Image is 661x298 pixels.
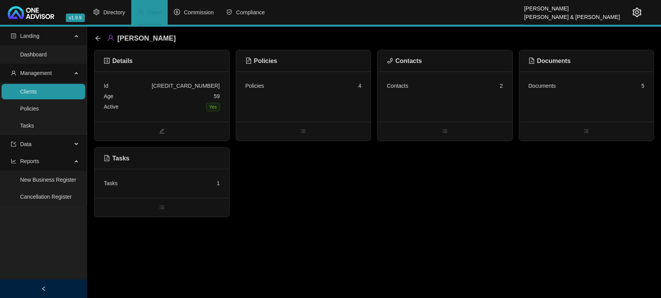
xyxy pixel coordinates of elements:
a: New Business Register [20,177,76,183]
span: 59 [214,93,220,99]
span: Contacts [387,58,422,64]
span: edit [94,128,229,136]
span: file-pdf [529,58,535,64]
span: user [137,9,144,15]
span: Reports [20,158,39,164]
div: 2 [500,82,503,90]
span: safety [226,9,232,15]
span: bars [519,128,654,136]
a: Clients [20,89,37,95]
div: Tasks [104,179,118,187]
span: v1.9.9 [66,14,85,22]
div: 5 [641,82,644,90]
span: Details [104,58,132,64]
span: bars [378,128,512,136]
span: setting [93,9,100,15]
a: Policies [20,106,39,112]
span: line-chart [11,158,16,164]
span: Directory [103,9,125,15]
span: profile [104,58,110,64]
span: user [107,34,114,41]
div: back [95,35,101,42]
span: import [11,141,16,147]
span: Client [148,9,161,15]
span: dollar [174,9,180,15]
a: Cancellation Register [20,194,72,200]
span: arrow-left [95,35,101,41]
span: setting [632,8,642,17]
span: Policies [246,58,277,64]
div: 4 [358,82,361,90]
span: file-text [246,58,252,64]
span: Data [20,141,32,147]
span: [PERSON_NAME] [117,34,176,42]
a: Dashboard [20,51,47,58]
span: Landing [20,33,39,39]
span: Commission [184,9,214,15]
div: Id [104,82,108,90]
span: user [11,70,16,76]
div: Active [104,102,118,111]
div: 1 [217,179,220,187]
div: [PERSON_NAME] [524,2,620,10]
span: file-pdf [104,155,110,161]
span: phone [387,58,393,64]
div: [PERSON_NAME] & [PERSON_NAME] [524,10,620,19]
div: Age [104,92,113,100]
img: 2df55531c6924b55f21c4cf5d4484680-logo-light.svg [8,6,54,19]
span: Yes [206,103,220,111]
span: Compliance [236,9,265,15]
div: Policies [246,82,264,90]
a: Tasks [20,123,34,129]
div: [CREDIT_CARD_NUMBER] [152,82,220,90]
div: Documents [529,82,556,90]
span: bars [236,128,371,136]
div: Contacts [387,82,408,90]
span: bars [94,204,229,212]
span: Documents [529,58,571,64]
span: Tasks [104,155,129,162]
span: profile [11,33,16,39]
span: left [41,286,46,291]
span: Management [20,70,52,76]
